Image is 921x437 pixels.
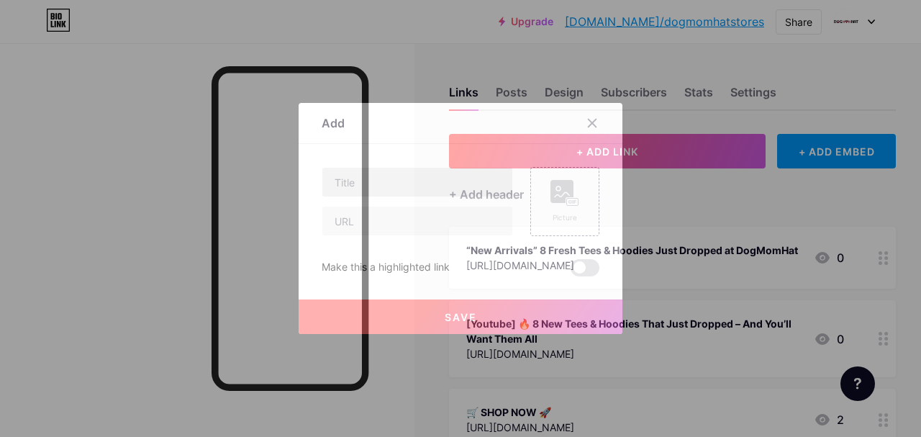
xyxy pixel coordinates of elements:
[322,207,512,235] input: URL
[322,259,450,276] div: Make this a highlighted link
[445,311,477,323] span: Save
[322,114,345,132] div: Add
[322,168,512,197] input: Title
[550,212,579,223] div: Picture
[299,299,622,334] button: Save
